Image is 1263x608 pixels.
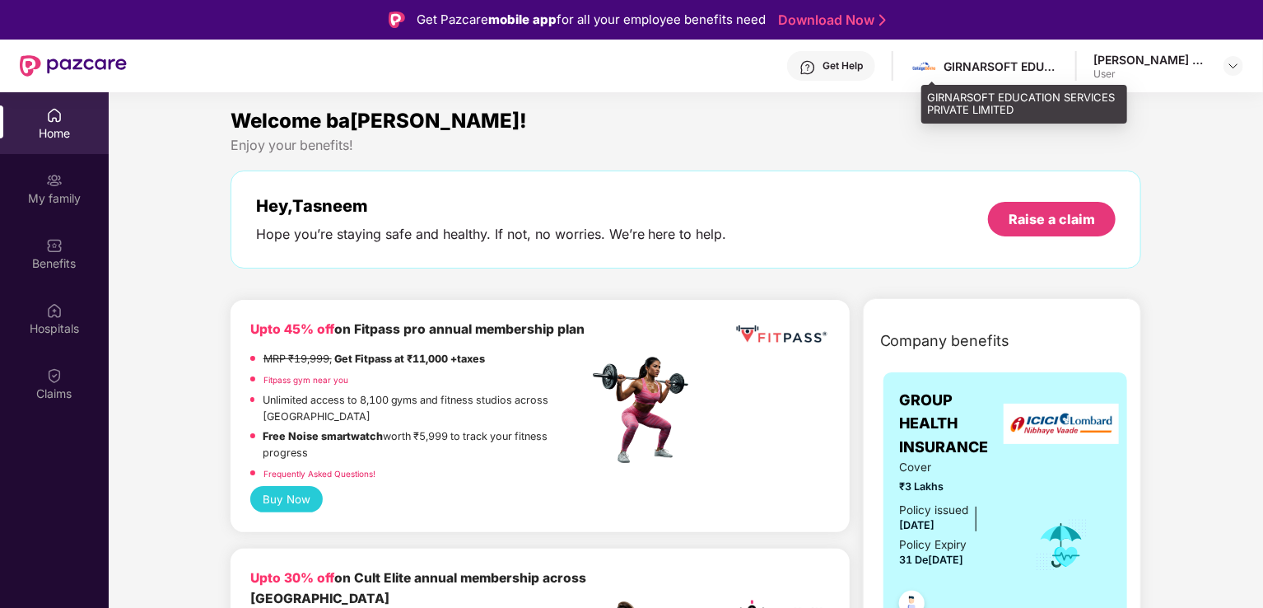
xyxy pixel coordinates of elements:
[250,486,324,512] button: Buy Now
[334,353,485,365] strong: Get Fitpass at ₹11,000 +taxes
[20,55,127,77] img: New Pazcare Logo
[263,392,589,425] p: Unlimited access to 8,100 gyms and fitness studios across [GEOGRAPHIC_DATA]
[46,367,63,384] img: svg+xml;base64,PHN2ZyBpZD0iQ2xhaW0iIHhtbG5zPSJodHRwOi8vd3d3LnczLm9yZy8yMDAwL3N2ZyIgd2lkdGg9IjIwIi...
[799,59,816,76] img: svg+xml;base64,PHN2ZyBpZD0iSGVscC0zMngzMiIgeG1sbnM9Imh0dHA6Ly93d3cudzMub3JnLzIwMDAvc3ZnIiB3aWR0aD...
[778,12,881,29] a: Download Now
[256,196,727,216] div: Hey, Tasneem
[900,519,935,531] span: [DATE]
[912,54,936,78] img: cd%20colored%20full%20logo%20(1).png
[417,10,766,30] div: Get Pazcare for all your employee benefits need
[250,570,586,606] b: on Cult Elite annual membership across [GEOGRAPHIC_DATA]
[900,479,1013,495] span: ₹3 Lakhs
[1093,68,1209,81] div: User
[900,554,964,566] span: 31 De[DATE]
[944,58,1059,74] div: GIRNARSOFT EDUCATION SERVICES PRIVATE LIMITED
[1093,52,1209,68] div: [PERSON_NAME] C A
[1009,210,1095,228] div: Raise a claim
[880,330,1010,353] span: Company benefits
[900,536,967,554] div: Policy Expiry
[263,428,589,461] p: worth ₹5,999 to track your fitness progress
[263,430,384,442] strong: Free Noise smartwatch
[46,172,63,189] img: svg+xml;base64,PHN2ZyB3aWR0aD0iMjAiIGhlaWdodD0iMjAiIHZpZXdCb3g9IjAgMCAyMCAyMCIgZmlsbD0ibm9uZSIgeG...
[263,469,375,479] a: Frequently Asked Questions!
[46,237,63,254] img: svg+xml;base64,PHN2ZyBpZD0iQmVuZWZpdHMiIHhtbG5zPSJodHRwOi8vd3d3LnczLm9yZy8yMDAwL3N2ZyIgd2lkdGg9Ij...
[256,226,727,243] div: Hope you’re staying safe and healthy. If not, no worries. We’re here to help.
[900,389,1013,459] span: GROUP HEALTH INSURANCE
[900,459,1013,476] span: Cover
[588,353,703,468] img: fpp.png
[250,570,334,586] b: Upto 30% off
[46,107,63,124] img: svg+xml;base64,PHN2ZyBpZD0iSG9tZSIgeG1sbnM9Imh0dHA6Ly93d3cudzMub3JnLzIwMDAvc3ZnIiB3aWR0aD0iMjAiIG...
[1035,518,1088,573] img: icon
[250,321,585,337] b: on Fitpass pro annual membership plan
[900,502,969,519] div: Policy issued
[46,302,63,319] img: svg+xml;base64,PHN2ZyBpZD0iSG9zcGl0YWxzIiB4bWxucz0iaHR0cDovL3d3dy53My5vcmcvMjAwMC9zdmciIHdpZHRoPS...
[879,12,886,29] img: Stroke
[250,321,334,337] b: Upto 45% off
[823,59,863,72] div: Get Help
[921,85,1127,124] div: GIRNARSOFT EDUCATION SERVICES PRIVATE LIMITED
[1227,59,1240,72] img: svg+xml;base64,PHN2ZyBpZD0iRHJvcGRvd24tMzJ4MzIiIHhtbG5zPSJodHRwOi8vd3d3LnczLm9yZy8yMDAwL3N2ZyIgd2...
[263,375,348,385] a: Fitpass gym near you
[231,137,1142,154] div: Enjoy your benefits!
[231,109,527,133] span: Welcome ba[PERSON_NAME]!
[1004,404,1119,444] img: insurerLogo
[488,12,557,27] strong: mobile app
[263,353,332,365] del: MRP ₹19,999,
[733,320,829,350] img: fppp.png
[389,12,405,28] img: Logo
